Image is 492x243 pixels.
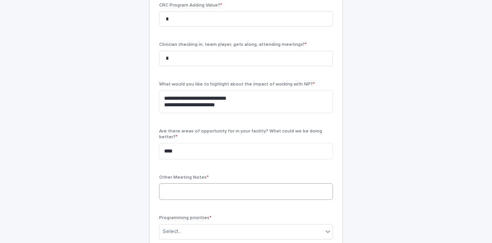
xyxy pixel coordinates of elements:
div: Select... [163,228,182,236]
span: Are there areas of opportunity for in your facility? What could we be doing better? [159,129,322,139]
span: What would you like to highlight about the impact of working with NP? [159,82,315,87]
span: Other Meeting Notes [159,175,209,180]
span: Programming priorities [159,216,211,220]
span: CRC Program Adding Value? [159,3,222,8]
span: Clinician checking in, team player, gets along, attending meetings? [159,42,307,47]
